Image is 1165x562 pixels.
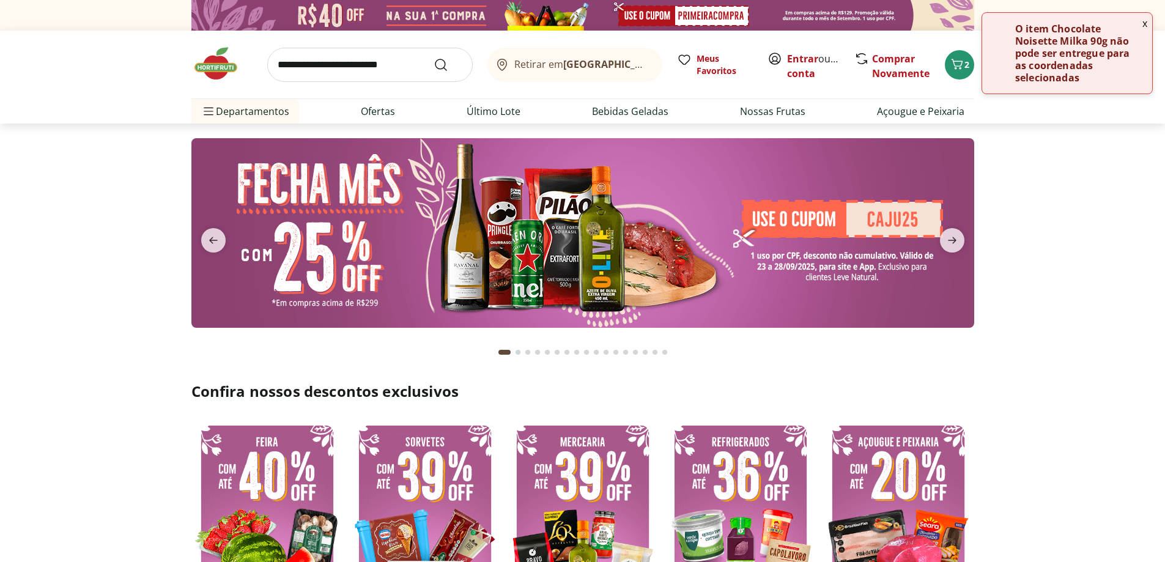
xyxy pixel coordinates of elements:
[611,338,621,367] button: Go to page 12 from fs-carousel
[191,45,253,82] img: Hortifruti
[582,338,591,367] button: Go to page 9 from fs-carousel
[514,59,649,70] span: Retirar em
[467,104,520,119] a: Último Lote
[542,338,552,367] button: Go to page 5 from fs-carousel
[523,338,533,367] button: Go to page 3 from fs-carousel
[787,52,818,65] a: Entrar
[877,104,964,119] a: Açougue e Peixaria
[552,338,562,367] button: Go to page 6 from fs-carousel
[660,338,670,367] button: Go to page 17 from fs-carousel
[591,338,601,367] button: Go to page 10 from fs-carousel
[640,338,650,367] button: Go to page 15 from fs-carousel
[621,338,631,367] button: Go to page 13 from fs-carousel
[601,338,611,367] button: Go to page 11 from fs-carousel
[533,338,542,367] button: Go to page 4 from fs-carousel
[562,338,572,367] button: Go to page 7 from fs-carousel
[572,338,582,367] button: Go to page 8 from fs-carousel
[872,52,930,80] a: Comprar Novamente
[930,228,974,253] button: next
[201,97,216,126] button: Menu
[496,338,513,367] button: Current page from fs-carousel
[1137,13,1152,34] button: Fechar notificação
[191,228,235,253] button: previous
[677,53,753,77] a: Meus Favoritos
[563,57,769,71] b: [GEOGRAPHIC_DATA]/[GEOGRAPHIC_DATA]
[361,104,395,119] a: Ofertas
[1015,23,1142,84] p: O item Chocolate Noisette Milka 90g não pode ser entregue para as coordenadas selecionadas
[513,338,523,367] button: Go to page 2 from fs-carousel
[740,104,805,119] a: Nossas Frutas
[631,338,640,367] button: Go to page 14 from fs-carousel
[650,338,660,367] button: Go to page 16 from fs-carousel
[267,48,473,82] input: search
[201,97,289,126] span: Departamentos
[592,104,668,119] a: Bebidas Geladas
[487,48,662,82] button: Retirar em[GEOGRAPHIC_DATA]/[GEOGRAPHIC_DATA]
[434,57,463,72] button: Submit Search
[697,53,753,77] span: Meus Favoritos
[787,52,854,80] a: Criar conta
[191,138,974,328] img: banana
[191,382,974,401] h2: Confira nossos descontos exclusivos
[945,50,974,79] button: Carrinho
[787,51,841,81] span: ou
[964,59,969,70] span: 2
